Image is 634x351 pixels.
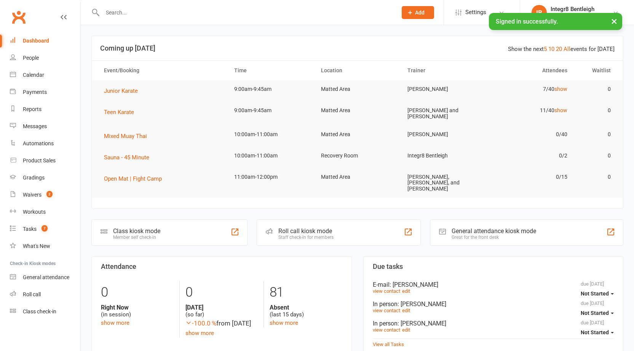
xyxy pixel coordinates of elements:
[402,327,410,333] a: edit
[185,304,258,318] div: (so far)
[9,8,28,27] a: Clubworx
[104,108,139,117] button: Teen Karate
[278,235,334,240] div: Staff check-in for members
[373,300,614,308] div: In person
[10,238,80,255] a: What's New
[227,80,314,98] td: 9:00am-9:45am
[270,304,342,318] div: (last 15 days)
[23,192,42,198] div: Waivers
[23,243,50,249] div: What's New
[402,288,410,294] a: edit
[23,274,69,280] div: General attendance
[452,227,536,235] div: General attendance kiosk mode
[23,89,47,95] div: Payments
[42,225,48,232] span: 7
[10,135,80,152] a: Automations
[556,46,562,52] a: 20
[581,326,614,339] button: Not Started
[97,61,227,80] th: Event/Booking
[390,281,438,288] span: : [PERSON_NAME]
[10,67,80,84] a: Calendar
[185,304,258,311] strong: [DATE]
[10,169,80,186] a: Gradings
[314,168,401,186] td: Matted Area
[487,80,574,98] td: 7/40
[270,304,342,311] strong: Absent
[227,168,314,186] td: 11:00am-12:00pm
[551,13,594,19] div: Integr8 Bentleigh
[401,80,487,98] td: [PERSON_NAME]
[314,80,401,98] td: Matted Area
[314,125,401,143] td: Matted Area
[581,291,609,297] span: Not Started
[465,4,486,21] span: Settings
[100,7,392,18] input: Search...
[104,86,143,95] button: Junior Karate
[185,330,214,337] a: show more
[398,300,446,308] span: : [PERSON_NAME]
[104,153,155,162] button: Sauna - 45 Minute
[487,147,574,165] td: 0/2
[10,152,80,169] a: Product Sales
[101,304,174,318] div: (in session)
[401,125,487,143] td: [PERSON_NAME]
[23,157,56,164] div: Product Sales
[227,125,314,143] td: 10:00am-11:00am
[23,291,41,297] div: Roll call
[574,102,618,119] td: 0
[401,147,487,165] td: Integr8 Bentleigh
[104,132,152,141] button: Mixed Muay Thai
[574,125,618,143] td: 0
[314,147,401,165] td: Recovery Room
[100,44,615,52] h3: Coming up [DATE]
[415,10,425,16] span: Add
[373,308,400,313] a: view contact
[46,191,53,197] span: 2
[581,310,609,316] span: Not Started
[314,61,401,80] th: Location
[101,304,174,311] strong: Right Now
[581,287,614,300] button: Not Started
[278,227,334,235] div: Roll call kiosk mode
[270,319,298,326] a: show more
[548,46,554,52] a: 10
[23,123,47,129] div: Messages
[574,147,618,165] td: 0
[10,286,80,303] a: Roll call
[227,61,314,80] th: Time
[227,147,314,165] td: 10:00am-11:00am
[564,46,570,52] a: All
[10,101,80,118] a: Reports
[373,288,400,294] a: view contact
[113,235,160,240] div: Member self check-in
[607,13,621,29] button: ×
[185,319,216,327] span: -100.0 %
[487,125,574,143] td: 0/40
[574,80,618,98] td: 0
[402,308,410,313] a: edit
[401,168,487,198] td: [PERSON_NAME], [PERSON_NAME], and [PERSON_NAME]
[574,168,618,186] td: 0
[10,32,80,49] a: Dashboard
[101,263,342,270] h3: Attendance
[487,61,574,80] th: Attendees
[104,175,162,182] span: Open Mat | Fight Camp
[10,269,80,286] a: General attendance kiosk mode
[104,109,134,116] span: Teen Karate
[401,102,487,125] td: [PERSON_NAME] and [PERSON_NAME]
[373,327,400,333] a: view contact
[23,38,49,44] div: Dashboard
[23,226,37,232] div: Tasks
[10,186,80,203] a: Waivers 2
[23,308,56,314] div: Class check-in
[101,319,129,326] a: show more
[532,5,547,20] div: IB
[10,221,80,238] a: Tasks 7
[373,341,404,347] a: View all Tasks
[373,281,614,288] div: E-mail
[23,209,46,215] div: Workouts
[496,18,558,25] span: Signed in successfully.
[402,6,434,19] button: Add
[104,174,167,183] button: Open Mat | Fight Camp
[10,49,80,67] a: People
